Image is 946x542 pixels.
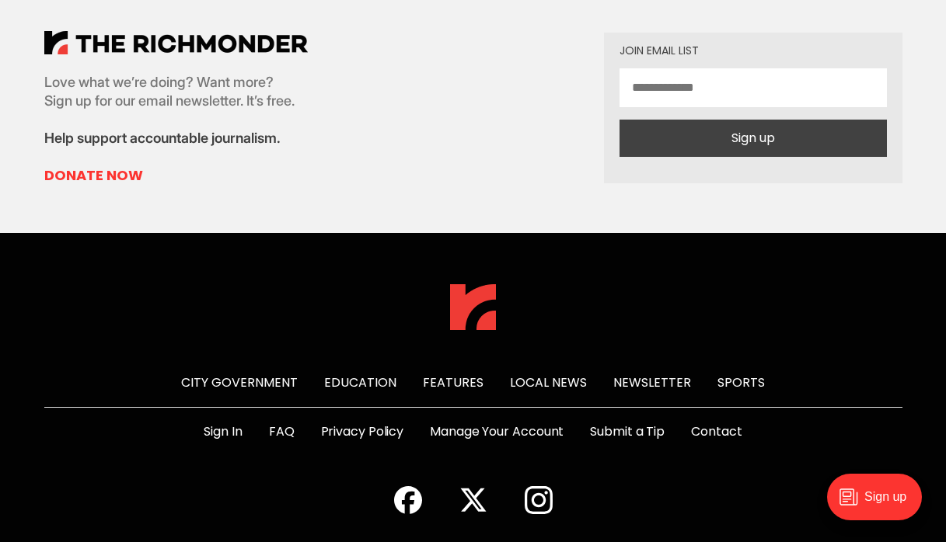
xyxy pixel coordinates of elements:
[450,284,496,330] img: The Richmonder
[620,45,887,56] div: Join email list
[814,466,946,542] iframe: portal-trigger
[717,373,765,391] a: Sports
[321,422,404,441] a: Privacy Policy
[44,31,308,54] img: The Richmonder Logo
[423,373,483,391] a: Features
[590,422,665,441] a: Submit a Tip
[613,373,691,391] a: Newsletter
[324,373,396,391] a: Education
[204,422,242,441] a: Sign In
[430,422,564,441] a: Manage Your Account
[269,422,295,441] a: FAQ
[44,166,308,185] a: Donate Now
[510,373,587,391] a: Local News
[44,129,308,148] p: Help support accountable journalism.
[620,120,887,157] button: Sign up
[691,422,742,441] a: Contact
[181,373,298,391] a: City Government
[44,73,308,110] p: Love what we’re doing? Want more? Sign up for our email newsletter. It’s free.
